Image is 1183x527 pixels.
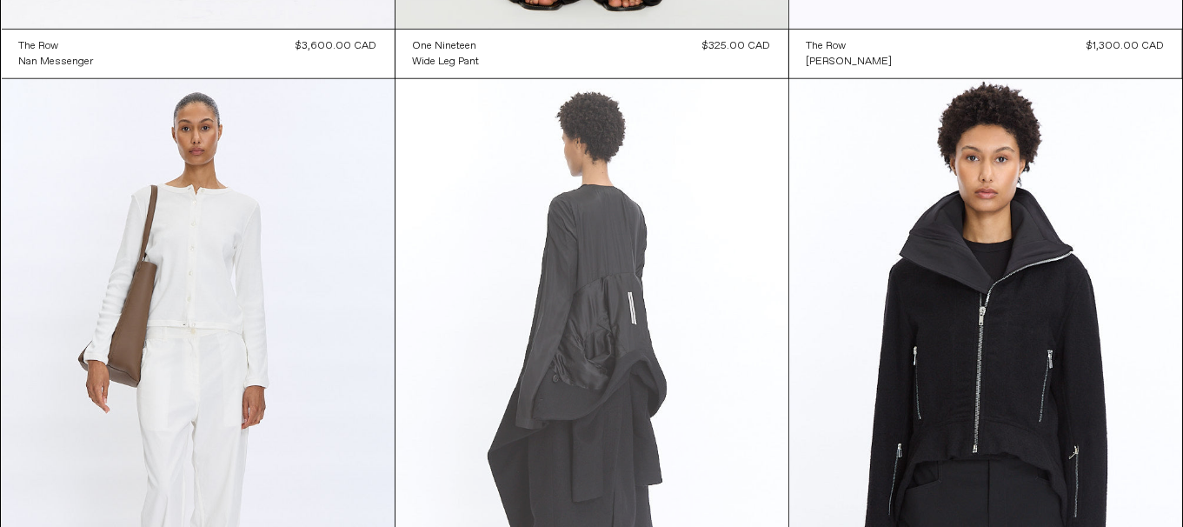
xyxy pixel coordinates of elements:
div: [PERSON_NAME] [807,55,893,70]
a: The Row [807,38,893,54]
div: The Row [19,39,59,54]
a: Nan Messenger [19,54,94,70]
a: [PERSON_NAME] [807,54,893,70]
div: The Row [807,39,847,54]
div: $1,300.00 CAD [1087,38,1165,54]
div: $3,600.00 CAD [296,38,377,54]
a: One Nineteen [413,38,480,54]
div: Wide Leg Pant [413,55,480,70]
div: $325.00 CAD [703,38,771,54]
div: One Nineteen [413,39,477,54]
div: Nan Messenger [19,55,94,70]
a: Wide Leg Pant [413,54,480,70]
a: The Row [19,38,94,54]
